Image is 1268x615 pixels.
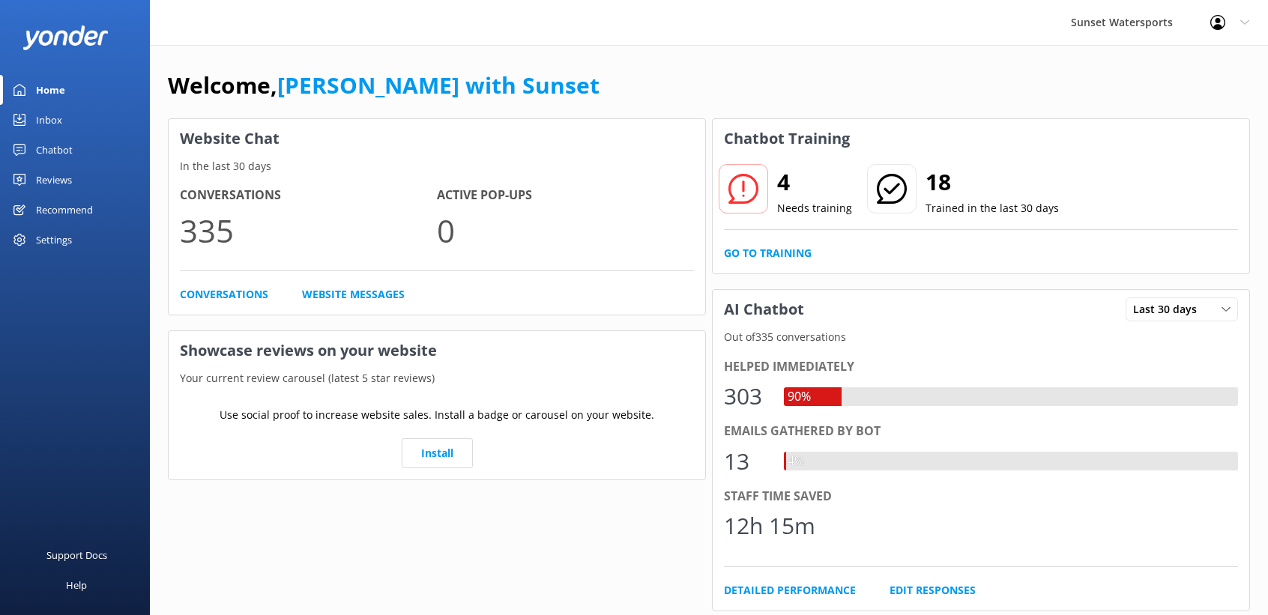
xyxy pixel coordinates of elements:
[724,357,1238,377] div: Helped immediately
[724,443,769,479] div: 13
[713,119,861,158] h3: Chatbot Training
[724,508,815,544] div: 12h 15m
[890,582,976,599] a: Edit Responses
[724,245,812,261] a: Go to Training
[437,186,694,205] h4: Active Pop-ups
[1133,301,1206,318] span: Last 30 days
[180,186,437,205] h4: Conversations
[168,67,600,103] h1: Welcome,
[220,407,654,423] p: Use social proof to increase website sales. Install a badge or carousel on your website.
[437,205,694,255] p: 0
[36,75,65,105] div: Home
[402,438,473,468] a: Install
[713,290,815,329] h3: AI Chatbot
[724,582,856,599] a: Detailed Performance
[724,487,1238,506] div: Staff time saved
[784,387,815,407] div: 90%
[169,331,705,370] h3: Showcase reviews on your website
[66,570,87,600] div: Help
[784,452,808,471] div: 4%
[777,164,852,200] h2: 4
[926,164,1059,200] h2: 18
[36,165,72,195] div: Reviews
[169,119,705,158] h3: Website Chat
[22,25,109,50] img: yonder-white-logo.png
[724,378,769,414] div: 303
[713,329,1249,345] p: Out of 335 conversations
[724,422,1238,441] div: Emails gathered by bot
[777,200,852,216] p: Needs training
[36,105,62,135] div: Inbox
[169,370,705,387] p: Your current review carousel (latest 5 star reviews)
[180,205,437,255] p: 335
[302,286,405,303] a: Website Messages
[36,225,72,255] div: Settings
[169,158,705,175] p: In the last 30 days
[180,286,268,303] a: Conversations
[277,70,600,100] a: [PERSON_NAME] with Sunset
[926,200,1059,216] p: Trained in the last 30 days
[46,540,107,570] div: Support Docs
[36,195,93,225] div: Recommend
[36,135,73,165] div: Chatbot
